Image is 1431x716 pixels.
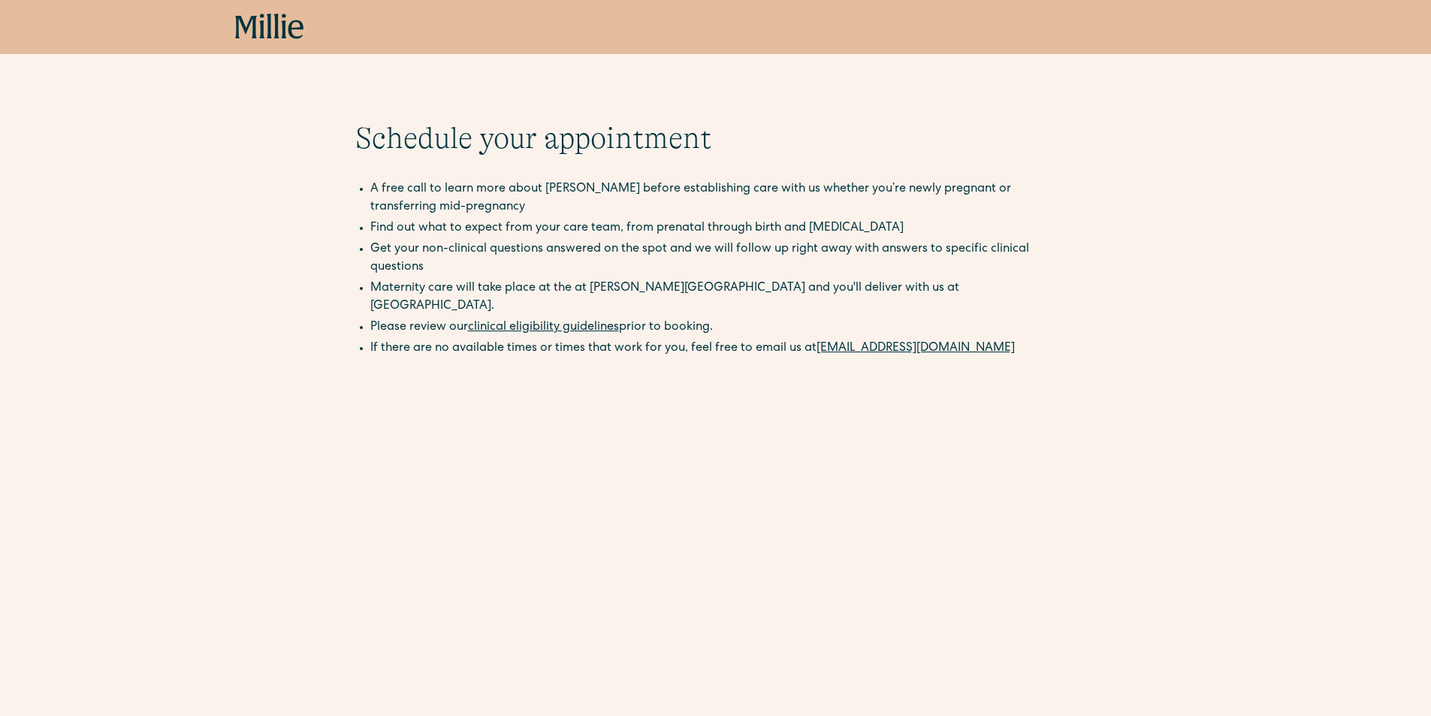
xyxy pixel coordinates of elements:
[370,180,1076,216] li: A free call to learn more about [PERSON_NAME] before establishing care with us whether you’re new...
[370,340,1076,358] li: If there are no available times or times that work for you, feel free to email us at
[370,279,1076,316] li: Maternity care will take place at the at [PERSON_NAME][GEOGRAPHIC_DATA] and you'll deliver with u...
[355,120,1076,156] h1: Schedule your appointment
[370,319,1076,337] li: Please review our prior to booking.
[370,219,1076,237] li: Find out what to expect from your care team, from prenatal through birth and [MEDICAL_DATA]
[817,343,1015,355] a: [EMAIL_ADDRESS][DOMAIN_NAME]
[468,322,619,334] a: clinical eligibility guidelines
[370,240,1076,276] li: Get your non-clinical questions answered on the spot and we will follow up right away with answer...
